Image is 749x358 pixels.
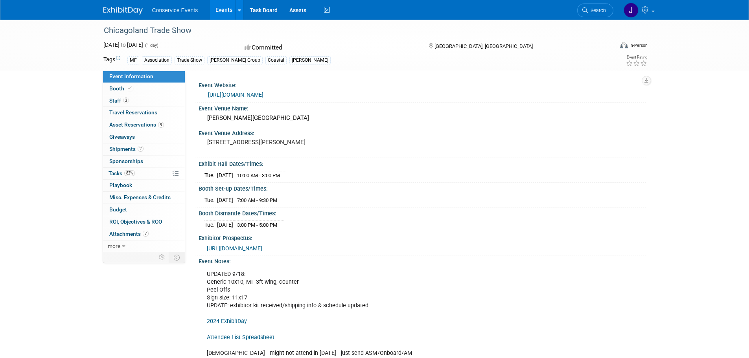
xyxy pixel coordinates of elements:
span: more [108,243,120,249]
span: 9 [158,122,164,128]
pre: [STREET_ADDRESS][PERSON_NAME] [207,139,376,146]
a: Playbook [103,180,185,191]
span: Playbook [109,182,132,188]
td: Tue. [204,221,217,229]
span: 7:00 AM - 9:30 PM [237,197,277,203]
div: Chicagoland Trade Show [101,24,602,38]
span: 82% [124,170,135,176]
div: In-Person [629,42,648,48]
img: Format-Inperson.png [620,42,628,48]
a: Staff3 [103,95,185,107]
div: Committed [242,41,416,55]
a: more [103,241,185,252]
td: [DATE] [217,171,233,180]
span: Misc. Expenses & Credits [109,194,171,200]
span: Tasks [109,170,135,176]
span: 3 [123,97,129,103]
a: Budget [103,204,185,216]
div: [PERSON_NAME][GEOGRAPHIC_DATA] [204,112,640,124]
span: 2 [138,146,144,152]
img: John Taggart [624,3,639,18]
span: Travel Reservations [109,109,157,116]
div: Booth Dismantle Dates/Times: [199,207,646,217]
div: MF [127,56,139,64]
span: Event Information [109,73,153,79]
span: Booth [109,85,133,92]
td: Tue. [204,171,217,180]
div: Event Website: [199,79,646,89]
div: Event Venue Name: [199,103,646,112]
td: [DATE] [217,221,233,229]
td: Personalize Event Tab Strip [155,252,169,263]
span: Shipments [109,146,144,152]
span: to [120,42,127,48]
a: Booth [103,83,185,95]
a: Sponsorships [103,156,185,167]
div: Event Venue Address: [199,127,646,137]
span: Staff [109,97,129,104]
div: Trade Show [175,56,204,64]
a: ROI, Objectives & ROO [103,216,185,228]
td: Tue. [204,196,217,204]
a: Shipments2 [103,143,185,155]
div: [PERSON_NAME] [289,56,331,64]
a: Event Information [103,71,185,83]
a: Attachments7 [103,228,185,240]
div: [PERSON_NAME] Group [207,56,263,64]
span: Giveaways [109,134,135,140]
a: Asset Reservations9 [103,119,185,131]
span: Sponsorships [109,158,143,164]
a: Giveaways [103,131,185,143]
span: Asset Reservations [109,121,164,128]
td: Tags [103,55,120,64]
div: Booth Set-up Dates/Times: [199,183,646,193]
a: Search [577,4,613,17]
a: [URL][DOMAIN_NAME] [207,245,262,252]
div: Event Format [567,41,648,53]
span: Attachments [109,231,149,237]
a: [URL][DOMAIN_NAME] [208,92,263,98]
a: Misc. Expenses & Credits [103,192,185,204]
div: Coastal [265,56,287,64]
a: 2024 ExhibitDay [207,318,247,325]
span: Budget [109,206,127,213]
td: Toggle Event Tabs [169,252,185,263]
span: Search [588,7,606,13]
div: Exhibit Hall Dates/Times: [199,158,646,168]
span: [DATE] [DATE] [103,42,143,48]
span: (1 day) [144,43,158,48]
a: Attendee List Spreadsheet [207,334,274,341]
span: 3:00 PM - 5:00 PM [237,222,277,228]
span: Conservice Events [152,7,198,13]
div: Event Rating [626,55,647,59]
td: [DATE] [217,196,233,204]
i: Booth reservation complete [128,86,132,90]
div: Association [142,56,172,64]
a: Travel Reservations [103,107,185,119]
span: [GEOGRAPHIC_DATA], [GEOGRAPHIC_DATA] [434,43,533,49]
span: 7 [143,231,149,237]
img: ExhibitDay [103,7,143,15]
span: 10:00 AM - 3:00 PM [237,173,280,178]
span: ROI, Objectives & ROO [109,218,162,225]
a: Tasks82% [103,168,185,180]
div: Event Notes: [199,255,646,265]
div: Exhibitor Prospectus: [199,232,646,242]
